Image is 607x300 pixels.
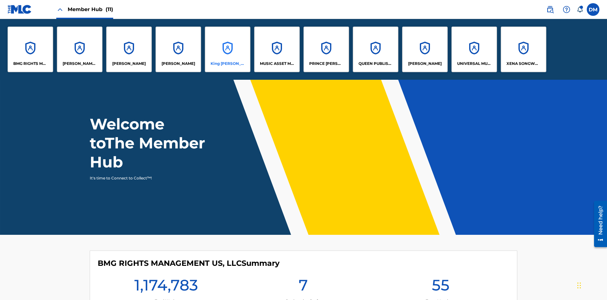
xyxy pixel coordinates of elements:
[451,27,497,72] a: AccountsUNIVERSAL MUSIC PUB GROUP
[57,27,102,72] a: Accounts[PERSON_NAME] SONGWRITER
[90,115,208,172] h1: Welcome to The Member Hub
[560,3,573,16] div: Help
[501,27,546,72] a: AccountsXENA SONGWRITER
[546,6,554,13] img: search
[299,276,308,298] h1: 7
[260,61,294,66] p: MUSIC ASSET MANAGEMENT (MAM)
[112,61,146,66] p: ELVIS COSTELLO
[432,276,450,298] h1: 55
[68,6,113,13] span: Member Hub
[8,27,53,72] a: AccountsBMG RIGHTS MANAGEMENT US, LLC
[254,27,300,72] a: AccountsMUSIC ASSET MANAGEMENT (MAM)
[408,61,442,66] p: RONALD MCTESTERSON
[134,276,198,298] h1: 1,174,783
[359,61,393,66] p: QUEEN PUBLISHA
[575,270,607,300] iframe: Chat Widget
[457,61,492,66] p: UNIVERSAL MUSIC PUB GROUP
[587,3,599,16] div: User Menu
[506,61,541,66] p: XENA SONGWRITER
[577,6,583,13] div: Notifications
[63,61,97,66] p: CLEO SONGWRITER
[90,175,199,181] p: It's time to Connect to Collect™!
[8,5,32,14] img: MLC Logo
[303,27,349,72] a: AccountsPRINCE [PERSON_NAME]
[577,276,581,295] div: Drag
[563,6,570,13] img: help
[402,27,448,72] a: Accounts[PERSON_NAME]
[56,6,64,13] img: Close
[211,61,245,66] p: King McTesterson
[156,27,201,72] a: Accounts[PERSON_NAME]
[544,3,556,16] a: Public Search
[309,61,344,66] p: PRINCE MCTESTERSON
[106,27,152,72] a: Accounts[PERSON_NAME]
[353,27,398,72] a: AccountsQUEEN PUBLISHA
[162,61,195,66] p: EYAMA MCSINGER
[589,198,607,250] iframe: Resource Center
[13,61,48,66] p: BMG RIGHTS MANAGEMENT US, LLC
[205,27,250,72] a: AccountsKing [PERSON_NAME]
[106,6,113,12] span: (11)
[98,259,279,268] h4: BMG RIGHTS MANAGEMENT US, LLC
